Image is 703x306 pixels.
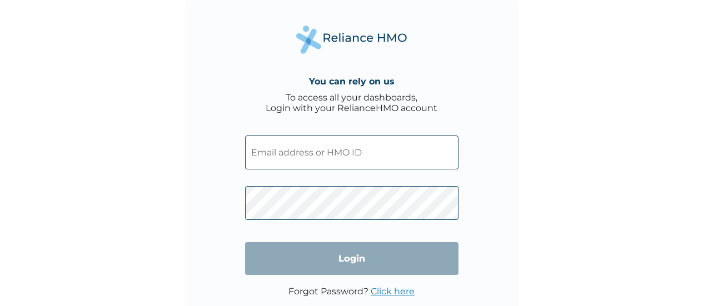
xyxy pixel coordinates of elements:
[245,242,458,275] input: Login
[309,76,395,87] h4: You can rely on us
[266,92,437,113] div: To access all your dashboards, Login with your RelianceHMO account
[288,286,415,297] p: Forgot Password?
[371,286,415,297] a: Click here
[296,26,407,54] img: Reliance Health's Logo
[245,136,458,169] input: Email address or HMO ID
